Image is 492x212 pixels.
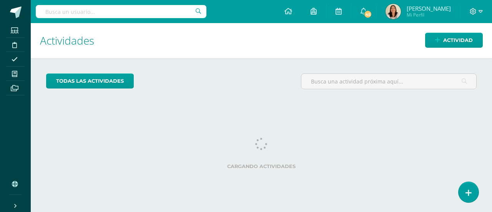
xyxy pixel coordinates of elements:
[425,33,483,48] a: Actividad
[443,33,473,47] span: Actividad
[301,74,476,89] input: Busca una actividad próxima aquí...
[36,5,206,18] input: Busca un usuario...
[46,164,477,169] label: Cargando actividades
[407,5,451,12] span: [PERSON_NAME]
[46,73,134,88] a: todas las Actividades
[40,23,483,58] h1: Actividades
[386,4,401,19] img: 28c7fd677c0ff8ace5ab9a34417427e6.png
[364,10,372,18] span: 45
[407,12,451,18] span: Mi Perfil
